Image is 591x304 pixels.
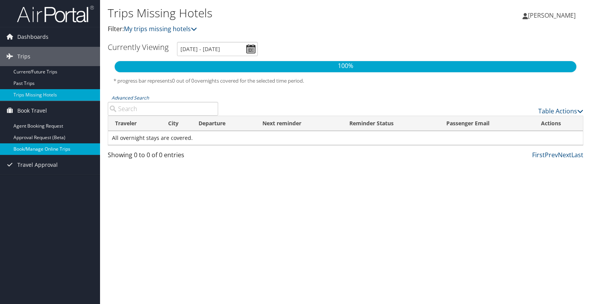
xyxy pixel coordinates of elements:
th: Actions [534,116,583,131]
span: Trips [17,47,30,66]
th: Passenger Email: activate to sort column ascending [439,116,534,131]
td: All overnight stays are covered. [108,131,583,145]
h3: Currently Viewing [108,42,169,52]
th: Traveler: activate to sort column ascending [108,116,161,131]
input: [DATE] - [DATE] [177,42,258,56]
h5: * progress bar represents overnights covered for the selected time period. [114,77,578,85]
span: Dashboards [17,27,48,47]
a: Prev [545,151,558,159]
a: [PERSON_NAME] [523,4,583,27]
th: Departure: activate to sort column descending [192,116,255,131]
span: [PERSON_NAME] [528,11,576,20]
th: Next reminder [255,116,342,131]
img: airportal-logo.png [17,5,94,23]
p: 100% [115,61,576,71]
span: Travel Approval [17,155,58,174]
th: City: activate to sort column ascending [161,116,192,131]
th: Reminder Status [342,116,439,131]
a: Last [571,151,583,159]
span: Book Travel [17,101,47,120]
a: Table Actions [538,107,583,115]
a: First [532,151,545,159]
div: Showing 0 to 0 of 0 entries [108,150,218,163]
input: Advanced Search [108,102,218,116]
a: Advanced Search [112,95,149,101]
a: My trips missing hotels [124,25,197,33]
p: Filter: [108,24,425,34]
h1: Trips Missing Hotels [108,5,425,21]
a: Next [558,151,571,159]
span: 0 out of 0 [172,77,194,84]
